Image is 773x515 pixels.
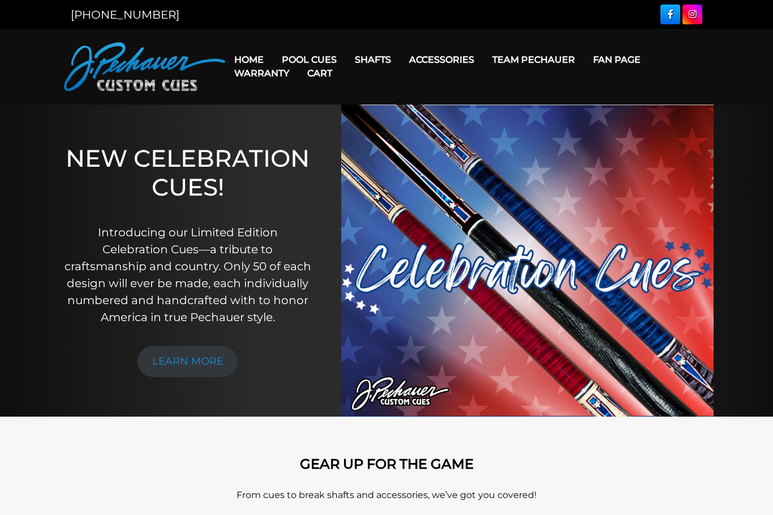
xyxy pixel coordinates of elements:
a: LEARN MORE [138,346,238,377]
a: Warranty [225,59,298,88]
strong: GEAR UP FOR THE GAME [300,456,474,472]
img: Pechauer Custom Cues [64,42,225,91]
a: Home [225,45,273,74]
a: [PHONE_NUMBER] [71,8,179,21]
a: Shafts [346,45,400,74]
p: Introducing our Limited Edition Celebration Cues—a tribute to craftsmanship and country. Only 50 ... [63,224,311,326]
a: Team Pechauer [483,45,584,74]
h1: NEW CELEBRATION CUES! [63,144,311,208]
p: From cues to break shafts and accessories, we’ve got you covered! [64,488,709,502]
a: Accessories [400,45,483,74]
a: Fan Page [584,45,650,74]
a: Cart [298,59,341,88]
a: Pool Cues [273,45,346,74]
